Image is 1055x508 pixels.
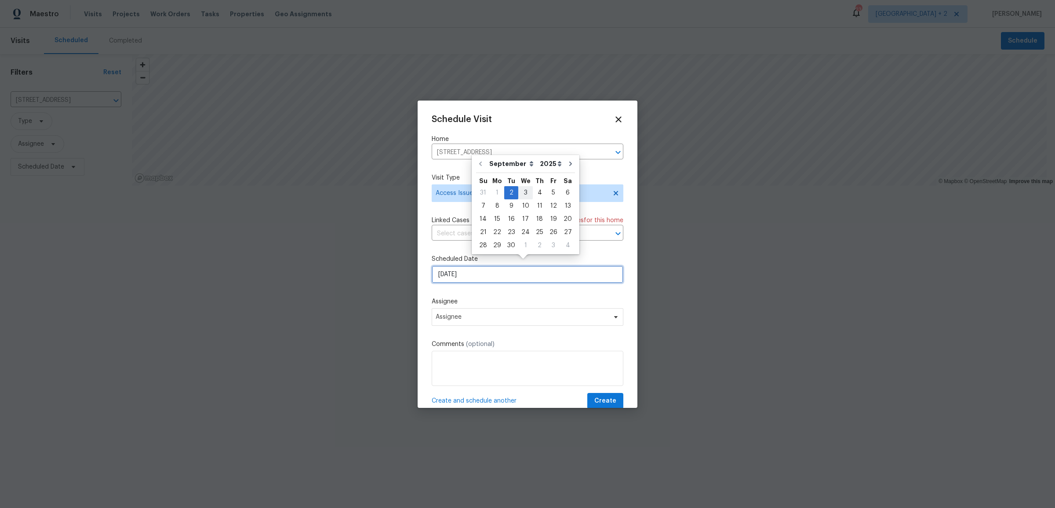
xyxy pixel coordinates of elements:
div: Mon Sep 08 2025 [490,199,504,213]
label: Home [432,135,623,144]
label: Visit Type [432,173,623,182]
span: Create and schedule another [432,396,517,405]
select: Month [487,157,538,170]
div: 31 [476,187,490,199]
label: Assignee [432,297,623,306]
abbr: Friday [550,178,557,184]
div: 1 [518,239,533,252]
button: Go to next month [564,155,577,173]
div: Sat Sep 20 2025 [560,213,575,226]
span: (optional) [466,341,495,347]
div: 25 [533,226,546,238]
span: Linked Cases [432,216,469,225]
div: Sat Sep 06 2025 [560,186,575,199]
span: Create [594,396,616,407]
div: 4 [533,187,546,199]
div: 18 [533,213,546,225]
div: Fri Sep 12 2025 [546,199,560,213]
div: 1 [490,187,504,199]
button: Create [587,393,623,409]
span: Access Issues [436,189,607,198]
div: 7 [476,200,490,212]
abbr: Saturday [564,178,572,184]
div: 12 [546,200,560,212]
div: 16 [504,213,518,225]
div: 26 [546,226,560,238]
input: Select cases [432,227,599,241]
div: 10 [518,200,533,212]
select: Year [538,157,564,170]
input: Enter in an address [432,146,599,159]
div: Sat Oct 04 2025 [560,239,575,252]
div: Tue Sep 16 2025 [504,213,518,226]
div: 21 [476,226,490,238]
div: Mon Sep 22 2025 [490,226,504,239]
div: Fri Sep 05 2025 [546,186,560,199]
div: Sat Sep 27 2025 [560,226,575,239]
div: 30 [504,239,518,252]
div: 24 [518,226,533,238]
abbr: Tuesday [507,178,515,184]
div: Sun Sep 07 2025 [476,199,490,213]
div: Mon Sep 01 2025 [490,186,504,199]
div: 27 [560,226,575,238]
div: 28 [476,239,490,252]
div: 19 [546,213,560,225]
div: 11 [533,200,546,212]
label: Comments [432,340,623,349]
div: Sun Sep 21 2025 [476,226,490,239]
div: 22 [490,226,504,238]
abbr: Wednesday [521,178,531,184]
span: Schedule Visit [432,115,492,124]
div: Mon Sep 29 2025 [490,239,504,252]
div: 2 [504,187,518,199]
div: Fri Sep 19 2025 [546,213,560,226]
div: Tue Sep 09 2025 [504,199,518,213]
div: 8 [490,200,504,212]
button: Open [612,146,624,159]
div: 15 [490,213,504,225]
div: Tue Sep 23 2025 [504,226,518,239]
div: 6 [560,187,575,199]
div: Wed Oct 01 2025 [518,239,533,252]
abbr: Monday [492,178,502,184]
div: Thu Sep 18 2025 [533,213,546,226]
div: 9 [504,200,518,212]
div: 3 [546,239,560,252]
div: 2 [533,239,546,252]
div: Thu Sep 25 2025 [533,226,546,239]
div: 13 [560,200,575,212]
div: Thu Sep 04 2025 [533,186,546,199]
div: Sun Sep 14 2025 [476,213,490,226]
abbr: Sunday [479,178,487,184]
div: Wed Sep 24 2025 [518,226,533,239]
span: Close [614,115,623,124]
div: 3 [518,187,533,199]
div: 5 [546,187,560,199]
span: Assignee [436,313,608,321]
button: Go to previous month [474,155,487,173]
div: Thu Sep 11 2025 [533,199,546,213]
label: Scheduled Date [432,255,623,263]
div: Fri Sep 26 2025 [546,226,560,239]
div: Wed Sep 17 2025 [518,213,533,226]
div: Fri Oct 03 2025 [546,239,560,252]
div: 17 [518,213,533,225]
div: 23 [504,226,518,238]
div: Thu Oct 02 2025 [533,239,546,252]
div: Sat Sep 13 2025 [560,199,575,213]
div: 14 [476,213,490,225]
div: 4 [560,239,575,252]
div: 29 [490,239,504,252]
div: Sun Aug 31 2025 [476,186,490,199]
div: 20 [560,213,575,225]
div: Wed Sep 10 2025 [518,199,533,213]
div: Wed Sep 03 2025 [518,186,533,199]
button: Open [612,227,624,240]
div: Mon Sep 15 2025 [490,213,504,226]
abbr: Thursday [535,178,544,184]
div: Sun Sep 28 2025 [476,239,490,252]
div: Tue Sep 30 2025 [504,239,518,252]
input: M/D/YYYY [432,266,623,283]
div: Tue Sep 02 2025 [504,186,518,199]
